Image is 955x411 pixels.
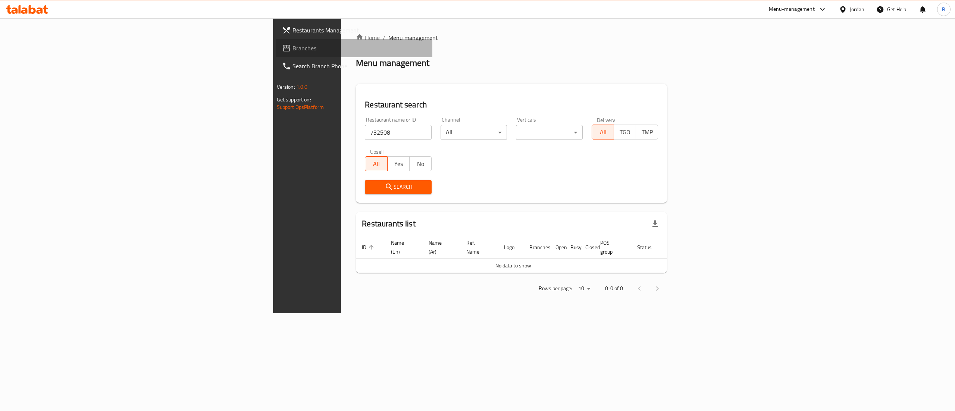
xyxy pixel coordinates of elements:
button: TGO [614,125,636,139]
div: Export file [646,215,664,233]
span: TGO [617,127,633,138]
div: Rows per page: [575,283,593,294]
div: All [441,125,507,140]
span: Name (En) [391,238,414,256]
span: All [595,127,611,138]
span: Restaurants Management [292,26,427,35]
div: Jordan [850,5,864,13]
input: Search for restaurant name or ID.. [365,125,432,140]
span: Name (Ar) [429,238,451,256]
button: All [592,125,614,139]
h2: Restaurant search [365,99,658,110]
span: ID [362,243,376,252]
span: Search [371,182,426,192]
span: No data to show [495,261,531,270]
h2: Restaurants list [362,218,415,229]
button: All [365,156,387,171]
p: Rows per page: [539,284,572,293]
p: 0-0 of 0 [605,284,623,293]
th: Logo [498,236,523,259]
button: No [409,156,432,171]
span: Yes [391,159,407,169]
th: Closed [579,236,594,259]
label: Upsell [370,149,384,154]
label: Delivery [597,117,616,122]
span: POS group [600,238,622,256]
div: Menu-management [769,5,815,14]
th: Branches [523,236,549,259]
a: Restaurants Management [276,21,433,39]
span: Branches [292,44,427,53]
span: Get support on: [277,95,311,104]
th: Busy [564,236,579,259]
a: Search Branch Phone [276,57,433,75]
span: TMP [639,127,655,138]
div: ​ [516,125,583,140]
span: 1.0.0 [296,82,308,92]
button: Search [365,180,432,194]
button: TMP [636,125,658,139]
nav: breadcrumb [356,33,667,42]
span: Ref. Name [466,238,489,256]
span: Search Branch Phone [292,62,427,70]
table: enhanced table [356,236,696,273]
span: No [413,159,429,169]
button: Yes [387,156,410,171]
th: Open [549,236,564,259]
span: B [942,5,945,13]
span: Version: [277,82,295,92]
span: Status [637,243,661,252]
span: All [368,159,384,169]
a: Support.OpsPlatform [277,102,324,112]
a: Branches [276,39,433,57]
